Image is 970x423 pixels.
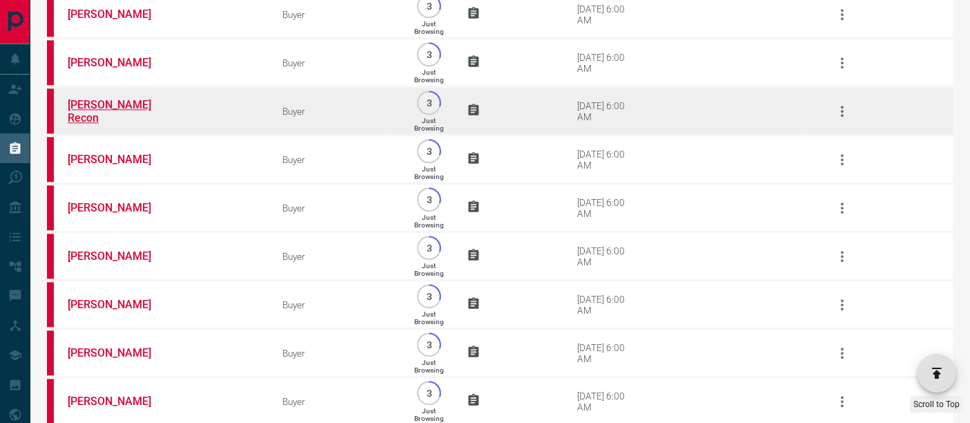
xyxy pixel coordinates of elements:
[424,243,434,253] p: 3
[424,388,434,398] p: 3
[577,3,636,26] div: [DATE] 6:00 AM
[282,57,391,68] div: Buyer
[577,294,636,316] div: [DATE] 6:00 AM
[577,245,636,267] div: [DATE] 6:00 AM
[282,203,391,214] div: Buyer
[47,282,54,327] div: property.ca
[414,262,444,277] p: Just Browsing
[47,330,54,375] div: property.ca
[577,197,636,219] div: [DATE] 6:00 AM
[424,339,434,350] p: 3
[68,201,171,214] a: [PERSON_NAME]
[47,137,54,182] div: property.ca
[282,106,391,117] div: Buyer
[47,185,54,230] div: property.ca
[68,98,171,124] a: [PERSON_NAME] Recon
[414,359,444,374] p: Just Browsing
[282,299,391,310] div: Buyer
[68,298,171,311] a: [PERSON_NAME]
[913,399,960,409] span: Scroll to Top
[68,346,171,359] a: [PERSON_NAME]
[68,395,171,408] a: [PERSON_NAME]
[282,251,391,262] div: Buyer
[414,310,444,326] p: Just Browsing
[424,97,434,108] p: 3
[47,88,54,133] div: property.ca
[577,52,636,74] div: [DATE] 6:00 AM
[577,100,636,122] div: [DATE] 6:00 AM
[282,348,391,359] div: Buyer
[424,49,434,59] p: 3
[68,153,171,166] a: [PERSON_NAME]
[282,396,391,407] div: Buyer
[282,154,391,165] div: Buyer
[47,234,54,279] div: property.ca
[577,391,636,413] div: [DATE] 6:00 AM
[68,56,171,69] a: [PERSON_NAME]
[47,40,54,85] div: property.ca
[424,1,434,11] p: 3
[424,146,434,156] p: 3
[414,20,444,35] p: Just Browsing
[424,291,434,301] p: 3
[414,68,444,84] p: Just Browsing
[68,8,171,21] a: [PERSON_NAME]
[414,214,444,229] p: Just Browsing
[68,250,171,263] a: [PERSON_NAME]
[577,149,636,171] div: [DATE] 6:00 AM
[414,117,444,132] p: Just Browsing
[414,407,444,422] p: Just Browsing
[577,342,636,364] div: [DATE] 6:00 AM
[414,165,444,180] p: Just Browsing
[282,9,391,20] div: Buyer
[424,194,434,205] p: 3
